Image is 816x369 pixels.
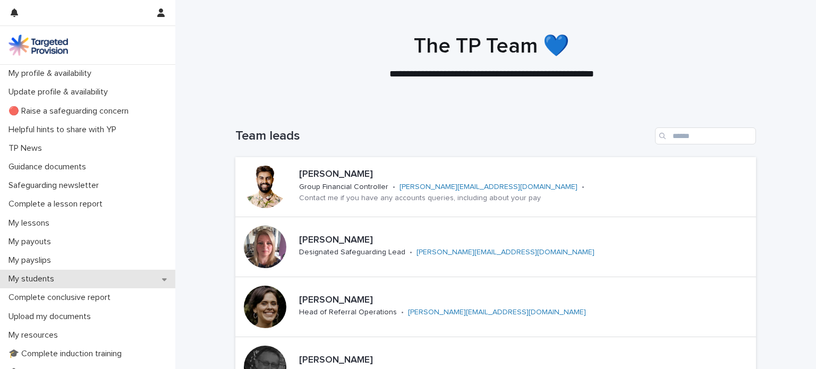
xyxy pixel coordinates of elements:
[299,235,668,246] p: [PERSON_NAME]
[4,274,63,284] p: My students
[299,183,388,192] p: Group Financial Controller
[582,183,584,192] p: •
[4,255,59,265] p: My payslips
[299,355,680,366] p: [PERSON_NAME]
[299,248,405,257] p: Designated Safeguarding Lead
[235,277,756,337] a: [PERSON_NAME]Head of Referral Operations•[PERSON_NAME][EMAIL_ADDRESS][DOMAIN_NAME]
[655,127,756,144] input: Search
[235,128,651,144] h1: Team leads
[4,106,137,116] p: 🔴 Raise a safeguarding concern
[299,295,660,306] p: [PERSON_NAME]
[4,162,95,172] p: Guidance documents
[393,183,395,192] p: •
[4,143,50,153] p: TP News
[4,293,119,303] p: Complete conclusive report
[410,248,412,257] p: •
[8,35,68,56] img: M5nRWzHhSzIhMunXDL62
[4,349,130,359] p: 🎓 Complete induction training
[4,68,100,79] p: My profile & availability
[299,169,752,181] p: [PERSON_NAME]
[416,248,594,256] a: [PERSON_NAME][EMAIL_ADDRESS][DOMAIN_NAME]
[4,237,59,247] p: My payouts
[4,218,58,228] p: My lessons
[231,33,752,59] h1: The TP Team 💙
[408,308,586,316] a: [PERSON_NAME][EMAIL_ADDRESS][DOMAIN_NAME]
[299,194,541,203] p: Contact me if you have any accounts queries, including about your pay
[399,183,577,191] a: [PERSON_NAME][EMAIL_ADDRESS][DOMAIN_NAME]
[4,87,116,97] p: Update profile & availability
[4,312,99,322] p: Upload my documents
[401,308,404,317] p: •
[4,181,107,191] p: Safeguarding newsletter
[235,157,756,217] a: [PERSON_NAME]Group Financial Controller•[PERSON_NAME][EMAIL_ADDRESS][DOMAIN_NAME]•Contact me if y...
[4,125,125,135] p: Helpful hints to share with YP
[4,330,66,340] p: My resources
[299,308,397,317] p: Head of Referral Operations
[4,199,111,209] p: Complete a lesson report
[235,217,756,277] a: [PERSON_NAME]Designated Safeguarding Lead•[PERSON_NAME][EMAIL_ADDRESS][DOMAIN_NAME]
